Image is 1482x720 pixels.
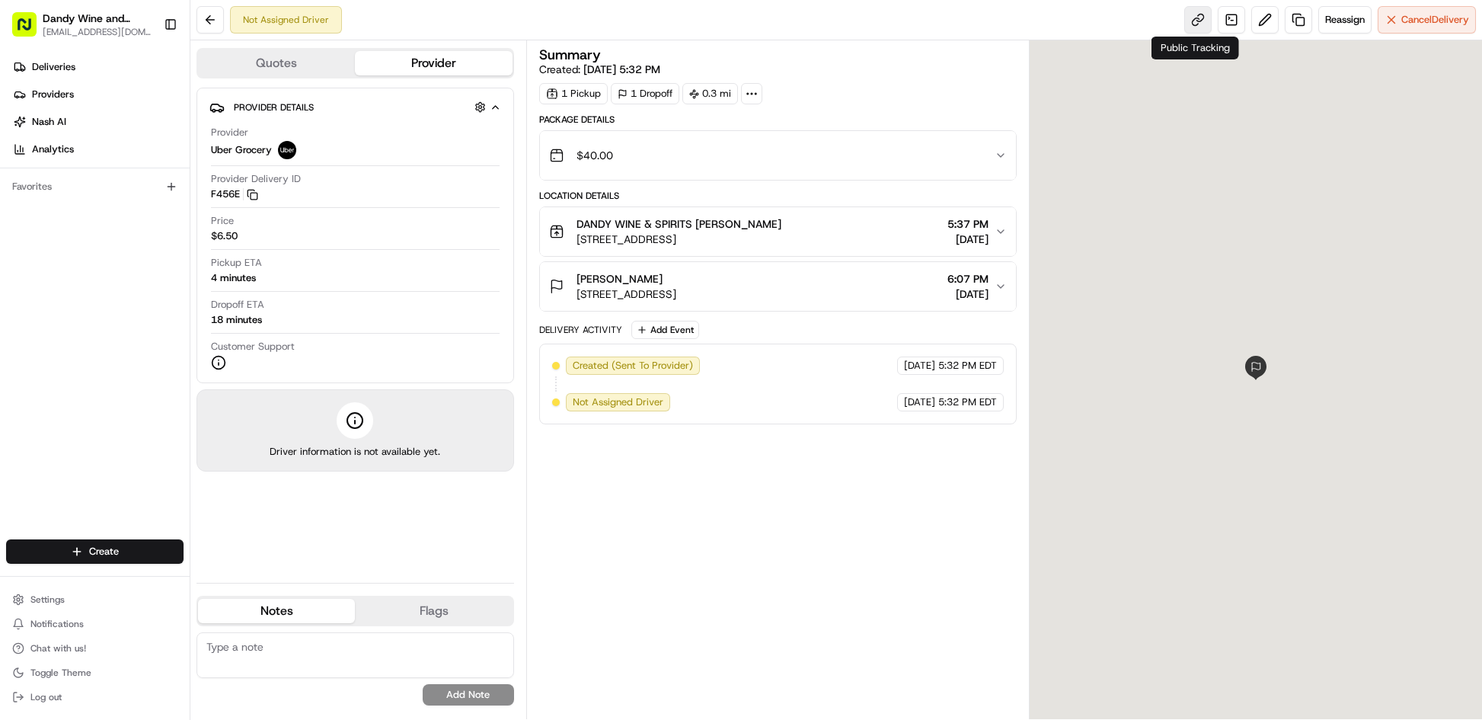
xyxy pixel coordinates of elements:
[577,232,781,247] span: [STREET_ADDRESS]
[539,114,1017,126] div: Package Details
[30,594,65,606] span: Settings
[539,83,608,104] div: 1 Pickup
[211,126,248,139] span: Provider
[6,539,184,564] button: Create
[904,395,935,409] span: [DATE]
[355,599,512,623] button: Flags
[577,216,781,232] span: DANDY WINE & SPIRITS [PERSON_NAME]
[211,214,234,228] span: Price
[539,324,622,336] div: Delivery Activity
[15,61,277,85] p: Welcome 👋
[32,142,74,156] span: Analytics
[938,395,997,409] span: 5:32 PM EDT
[631,321,699,339] button: Add Event
[32,115,66,129] span: Nash AI
[234,101,314,114] span: Provider Details
[43,11,152,26] button: Dandy Wine and Spirits
[573,395,663,409] span: Not Assigned Driver
[30,221,117,236] span: Knowledge Base
[43,26,152,38] button: [EMAIL_ADDRESS][DOMAIN_NAME]
[577,286,676,302] span: [STREET_ADDRESS]
[211,340,295,354] span: Customer Support
[539,62,660,77] span: Created:
[355,51,512,75] button: Provider
[198,599,355,623] button: Notes
[577,148,613,163] span: $40.00
[209,94,501,120] button: Provider Details
[6,55,190,79] a: Deliveries
[32,88,74,101] span: Providers
[123,215,251,242] a: 💻API Documentation
[211,298,264,312] span: Dropoff ETA
[6,6,158,43] button: Dandy Wine and Spirits[EMAIL_ADDRESS][DOMAIN_NAME]
[6,613,184,635] button: Notifications
[1325,13,1365,27] span: Reassign
[30,618,84,630] span: Notifications
[30,667,91,679] span: Toggle Theme
[6,686,184,708] button: Log out
[198,51,355,75] button: Quotes
[211,313,262,327] div: 18 minutes
[947,232,989,247] span: [DATE]
[904,359,935,373] span: [DATE]
[278,141,296,159] img: uber-new-logo.jpeg
[15,222,27,235] div: 📗
[577,271,663,286] span: [PERSON_NAME]
[1378,6,1476,34] button: CancelDelivery
[89,545,119,558] span: Create
[6,589,184,610] button: Settings
[1401,13,1469,27] span: Cancel Delivery
[583,62,660,76] span: [DATE] 5:32 PM
[129,222,141,235] div: 💻
[938,359,997,373] span: 5:32 PM EDT
[259,150,277,168] button: Start new chat
[1151,37,1239,59] div: Public Tracking
[211,256,262,270] span: Pickup ETA
[152,258,184,270] span: Pylon
[32,60,75,74] span: Deliveries
[9,215,123,242] a: 📗Knowledge Base
[573,359,693,373] span: Created (Sent To Provider)
[539,190,1017,202] div: Location Details
[6,174,184,199] div: Favorites
[52,161,193,173] div: We're available if you need us!
[30,691,62,703] span: Log out
[1318,6,1372,34] button: Reassign
[947,271,989,286] span: 6:07 PM
[947,286,989,302] span: [DATE]
[211,172,301,186] span: Provider Delivery ID
[540,262,1016,311] button: [PERSON_NAME][STREET_ADDRESS]6:07 PM[DATE]
[6,662,184,683] button: Toggle Theme
[211,143,272,157] span: Uber Grocery
[52,146,250,161] div: Start new chat
[40,98,251,114] input: Clear
[6,110,190,134] a: Nash AI
[211,187,258,201] button: F456E
[540,207,1016,256] button: DANDY WINE & SPIRITS [PERSON_NAME][STREET_ADDRESS]5:37 PM[DATE]
[211,229,238,243] span: $6.50
[947,216,989,232] span: 5:37 PM
[540,131,1016,180] button: $40.00
[6,638,184,659] button: Chat with us!
[15,146,43,173] img: 1736555255976-a54dd68f-1ca7-489b-9aae-adbdc363a1c4
[539,48,601,62] h3: Summary
[30,642,86,654] span: Chat with us!
[6,82,190,107] a: Providers
[6,137,190,162] a: Analytics
[15,15,46,46] img: Nash
[611,83,679,104] div: 1 Dropoff
[211,271,256,285] div: 4 minutes
[270,445,440,459] span: Driver information is not available yet.
[144,221,244,236] span: API Documentation
[107,258,184,270] a: Powered byPylon
[682,83,738,104] div: 0.3 mi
